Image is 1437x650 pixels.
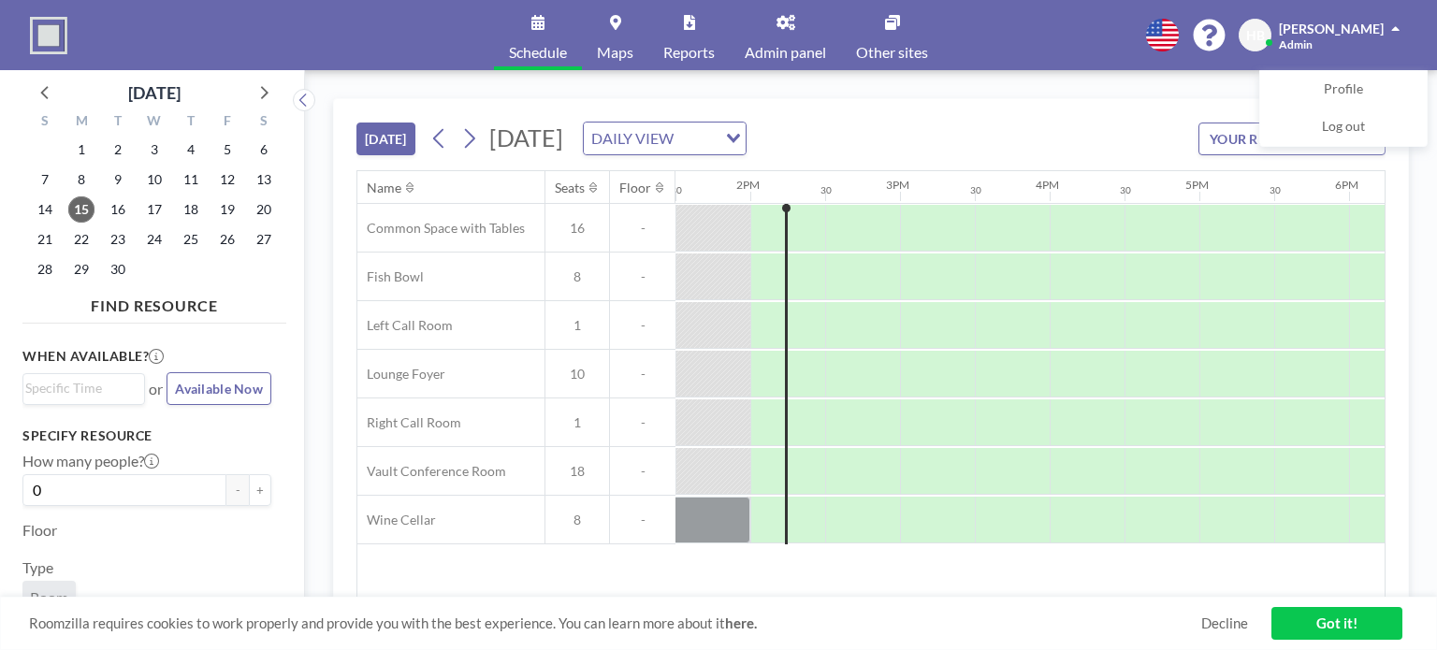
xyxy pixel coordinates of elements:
[509,45,567,60] span: Schedule
[820,184,832,196] div: 30
[1260,108,1427,146] a: Log out
[214,166,240,193] span: Friday, September 12, 2025
[68,256,94,282] span: Monday, September 29, 2025
[1201,614,1248,632] a: Decline
[745,45,826,60] span: Admin panel
[68,226,94,253] span: Monday, September 22, 2025
[22,427,271,444] h3: Specify resource
[251,166,277,193] span: Saturday, September 13, 2025
[357,268,424,285] span: Fish Bowl
[886,178,909,192] div: 3PM
[1270,184,1281,196] div: 30
[610,366,675,383] span: -
[68,196,94,223] span: Monday, September 15, 2025
[610,414,675,431] span: -
[1185,178,1209,192] div: 5PM
[175,381,263,397] span: Available Now
[545,366,609,383] span: 10
[249,474,271,506] button: +
[209,110,245,135] div: F
[32,256,58,282] span: Sunday, September 28, 2025
[178,166,204,193] span: Thursday, September 11, 2025
[141,226,167,253] span: Wednesday, September 24, 2025
[226,474,249,506] button: -
[178,226,204,253] span: Thursday, September 25, 2025
[619,180,651,196] div: Floor
[245,110,282,135] div: S
[105,166,131,193] span: Tuesday, September 9, 2025
[736,178,760,192] div: 2PM
[1335,178,1358,192] div: 6PM
[357,512,436,528] span: Wine Cellar
[141,166,167,193] span: Wednesday, September 10, 2025
[105,196,131,223] span: Tuesday, September 16, 2025
[679,126,715,151] input: Search for option
[545,220,609,237] span: 16
[1322,118,1365,137] span: Log out
[22,521,57,540] label: Floor
[1246,27,1265,44] span: HB
[27,110,64,135] div: S
[545,317,609,334] span: 1
[22,452,159,470] label: How many people?
[167,372,271,405] button: Available Now
[251,226,277,253] span: Saturday, September 27, 2025
[1120,184,1131,196] div: 30
[1324,80,1363,99] span: Profile
[178,196,204,223] span: Thursday, September 18, 2025
[725,614,757,631] a: here.
[357,463,506,480] span: Vault Conference Room
[22,558,53,577] label: Type
[68,137,94,163] span: Monday, September 1, 2025
[610,463,675,480] span: -
[214,137,240,163] span: Friday, September 5, 2025
[214,196,240,223] span: Friday, September 19, 2025
[663,45,715,60] span: Reports
[356,123,415,155] button: [DATE]
[32,226,58,253] span: Sunday, September 21, 2025
[357,366,445,383] span: Lounge Foyer
[30,588,68,607] span: Room
[105,256,131,282] span: Tuesday, September 30, 2025
[357,220,525,237] span: Common Space with Tables
[584,123,746,154] div: Search for option
[137,110,173,135] div: W
[610,512,675,528] span: -
[141,137,167,163] span: Wednesday, September 3, 2025
[25,378,134,398] input: Search for option
[357,414,461,431] span: Right Call Room
[357,317,453,334] span: Left Call Room
[172,110,209,135] div: T
[1036,178,1059,192] div: 4PM
[64,110,100,135] div: M
[1279,37,1313,51] span: Admin
[141,196,167,223] span: Wednesday, September 17, 2025
[22,289,286,315] h4: FIND RESOURCE
[588,126,677,151] span: DAILY VIEW
[367,180,401,196] div: Name
[105,137,131,163] span: Tuesday, September 2, 2025
[545,463,609,480] span: 18
[29,614,1201,632] span: Roomzilla requires cookies to work properly and provide you with the best experience. You can lea...
[545,512,609,528] span: 8
[251,137,277,163] span: Saturday, September 6, 2025
[610,220,675,237] span: -
[128,79,181,106] div: [DATE]
[671,184,682,196] div: 30
[68,166,94,193] span: Monday, September 8, 2025
[1279,21,1384,36] span: [PERSON_NAME]
[545,414,609,431] span: 1
[149,380,163,398] span: or
[610,317,675,334] span: -
[610,268,675,285] span: -
[555,180,585,196] div: Seats
[30,17,67,54] img: organization-logo
[100,110,137,135] div: T
[1271,607,1402,640] a: Got it!
[251,196,277,223] span: Saturday, September 20, 2025
[489,123,563,152] span: [DATE]
[1260,71,1427,108] a: Profile
[1198,123,1386,155] button: YOUR RESERVATIONS
[545,268,609,285] span: 8
[32,196,58,223] span: Sunday, September 14, 2025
